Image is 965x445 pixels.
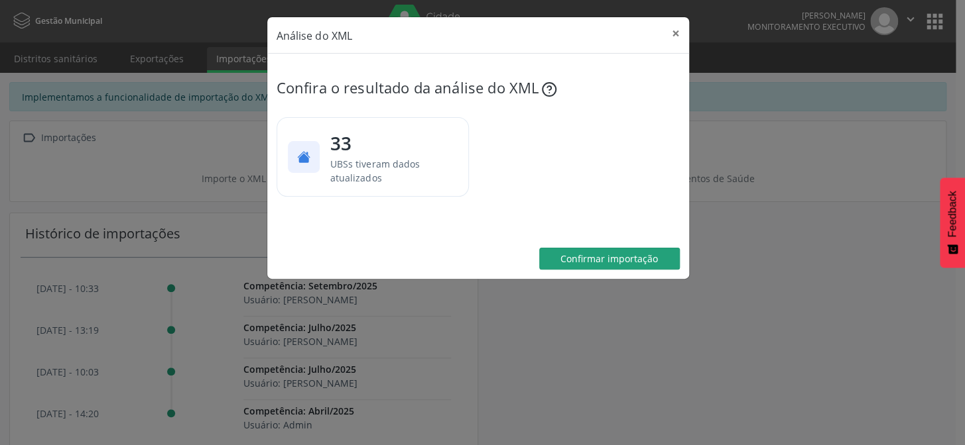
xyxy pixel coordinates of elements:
span: 33 [330,129,452,157]
span: Confirmar importação [560,252,658,265]
button: Close [663,17,689,50]
button: Confirmar importação [539,248,680,270]
span: UBSs tiveram dados atualizados [330,158,420,184]
span: Análise do XML [277,28,352,43]
button: Feedback - Mostrar pesquisa [940,177,965,268]
svg: house fill [297,150,310,164]
div: Confira o resultado da análise do XML [277,77,680,99]
span: Feedback [946,191,958,237]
